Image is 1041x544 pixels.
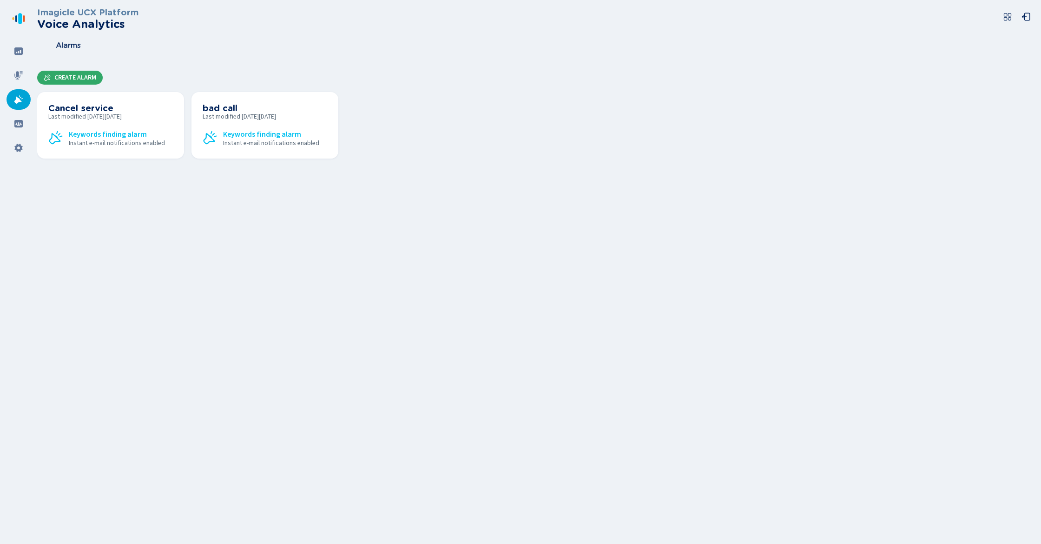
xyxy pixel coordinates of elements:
[48,113,173,120] span: Last modified [DATE][DATE]
[37,7,138,18] h3: Imagicle UCX Platform
[69,139,165,147] span: Instant e-mail notifications enabled
[14,71,23,80] svg: mic-fill
[37,18,138,31] h2: Voice Analytics
[54,74,96,81] span: Create Alarm
[203,130,217,145] svg: alarm
[1021,12,1031,21] svg: box-arrow-left
[56,41,81,50] span: Alarms
[69,130,147,139] span: Keywords finding alarm
[223,139,319,147] span: Instant e-mail notifications enabled
[37,71,103,85] button: Create Alarm
[7,138,31,158] div: Settings
[7,41,31,61] div: Dashboard
[14,95,23,104] svg: alarm-filled
[14,46,23,56] svg: dashboard-filled
[48,130,63,145] svg: alarm
[7,113,31,134] div: Groups
[7,89,31,110] div: Alarms
[203,113,327,120] span: Last modified [DATE][DATE]
[44,74,51,81] svg: alarm
[223,130,301,139] span: Keywords finding alarm
[203,103,327,113] h3: bad call
[48,103,173,113] h3: Cancel service
[7,65,31,86] div: Recordings
[14,119,23,128] svg: groups-filled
